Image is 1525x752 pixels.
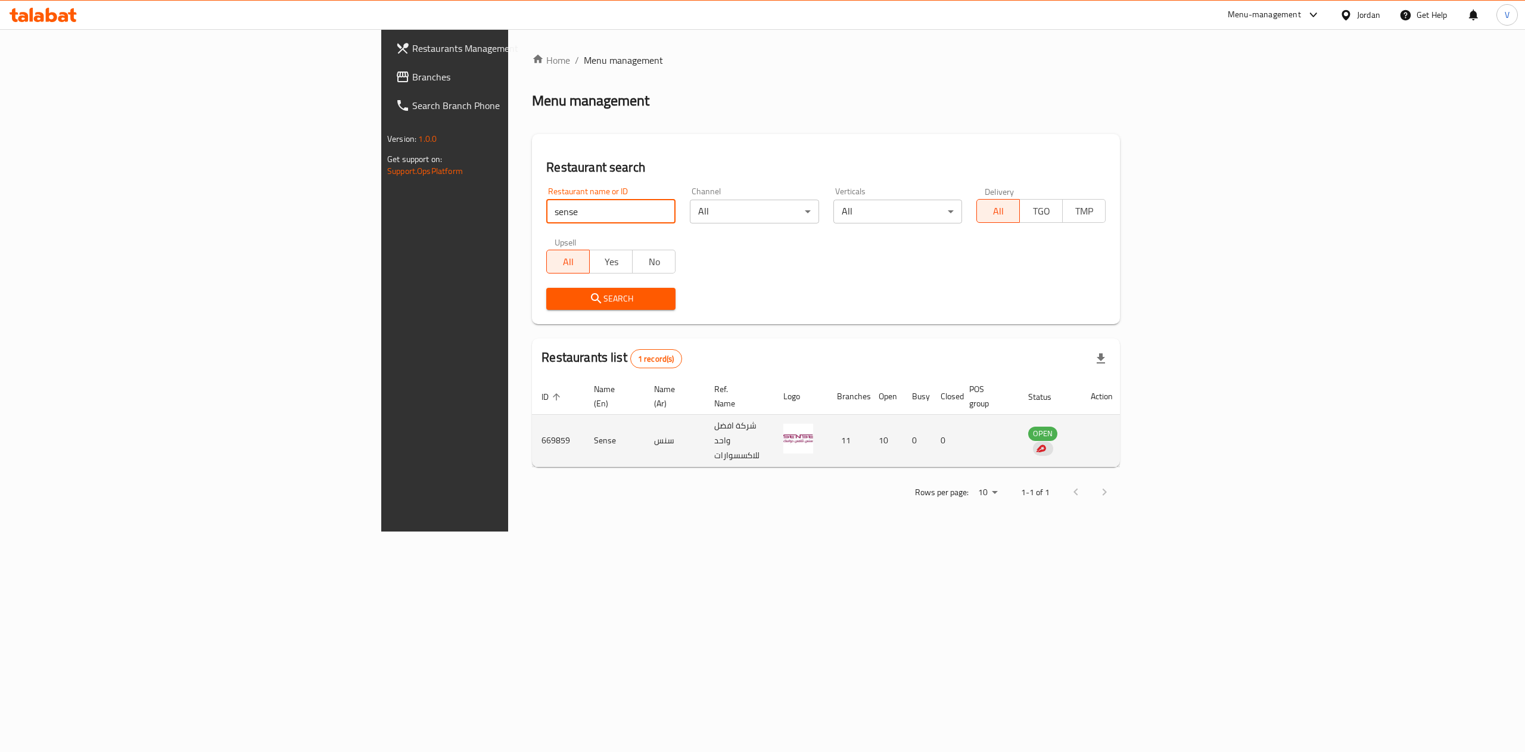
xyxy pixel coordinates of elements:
button: Search [546,288,676,310]
span: Search Branch Phone [412,98,627,113]
span: ID [541,390,564,404]
div: All [833,200,963,223]
img: delivery hero logo [1035,443,1046,454]
td: 10 [869,415,902,467]
td: شركة افضل واحد للاكسسوارات [705,415,774,467]
div: All [690,200,819,223]
a: Restaurants Management [386,34,636,63]
span: V [1505,8,1510,21]
button: No [632,250,676,274]
table: enhanced table [532,378,1122,467]
div: Rows per page: [973,484,1002,502]
img: Sense [783,424,813,453]
span: 1 record(s) [631,353,681,365]
td: 0 [902,415,931,467]
span: OPEN [1028,427,1057,440]
th: Busy [902,378,931,415]
p: Rows per page: [915,485,969,500]
div: Export file [1087,344,1115,373]
label: Delivery [985,187,1014,195]
span: Name (En) [594,382,630,411]
div: OPEN [1028,427,1057,441]
a: Branches [386,63,636,91]
span: TMP [1067,203,1101,220]
span: TGO [1025,203,1058,220]
a: Search Branch Phone [386,91,636,120]
td: سنس [645,415,705,467]
h2: Restaurant search [546,159,1106,176]
th: Logo [774,378,827,415]
td: 11 [827,415,869,467]
span: Name (Ar) [654,382,690,411]
span: POS group [969,382,1004,411]
th: Closed [931,378,960,415]
th: Branches [827,378,869,415]
button: All [976,199,1020,223]
span: Restaurants Management [412,41,627,55]
span: All [552,253,585,271]
button: TGO [1019,199,1063,223]
th: Action [1081,378,1122,415]
span: All [982,203,1015,220]
span: Get support on: [387,151,442,167]
a: Support.OpsPlatform [387,163,463,179]
p: 1-1 of 1 [1021,485,1050,500]
span: 1.0.0 [418,131,437,147]
div: Indicates that the vendor menu management has been moved to DH Catalog service [1033,442,1053,456]
span: Status [1028,390,1067,404]
span: Search [556,291,666,306]
span: Branches [412,70,627,84]
div: Jordan [1357,8,1380,21]
button: All [546,250,590,274]
div: Total records count [630,349,682,368]
span: No [637,253,671,271]
h2: Restaurants list [541,349,681,368]
input: Search for restaurant name or ID.. [546,200,676,223]
button: Yes [589,250,633,274]
span: Yes [595,253,628,271]
div: Menu-management [1228,8,1301,22]
span: Ref. Name [714,382,760,411]
button: TMP [1062,199,1106,223]
span: Version: [387,131,416,147]
nav: breadcrumb [532,53,1120,67]
td: 0 [931,415,960,467]
label: Upsell [555,238,577,246]
th: Open [869,378,902,415]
